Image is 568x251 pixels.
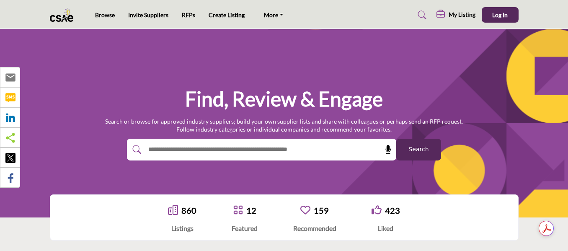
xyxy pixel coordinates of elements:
div: Liked [372,223,400,233]
div: Recommended [293,223,336,233]
h5: My Listing [449,11,475,18]
img: Site Logo [50,8,78,22]
a: Create Listing [209,11,245,18]
a: RFPs [182,11,195,18]
span: Search [408,145,429,154]
button: Log In [482,7,519,23]
i: Go to Liked [372,205,382,215]
div: Featured [232,223,258,233]
span: Log In [492,11,508,18]
a: More [258,9,289,21]
a: 12 [246,205,256,215]
div: My Listing [436,10,475,20]
a: Go to Featured [233,205,243,216]
a: Browse [95,11,115,18]
div: Listings [168,223,196,233]
a: 860 [181,205,196,215]
a: Invite Suppliers [128,11,168,18]
button: Search [396,139,441,160]
h1: Find, Review & Engage [185,86,383,112]
a: Search [410,8,432,22]
p: Search or browse for approved industry suppliers; build your own supplier lists and share with co... [105,117,463,134]
a: 423 [385,205,400,215]
a: 159 [314,205,329,215]
a: Go to Recommended [300,205,310,216]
